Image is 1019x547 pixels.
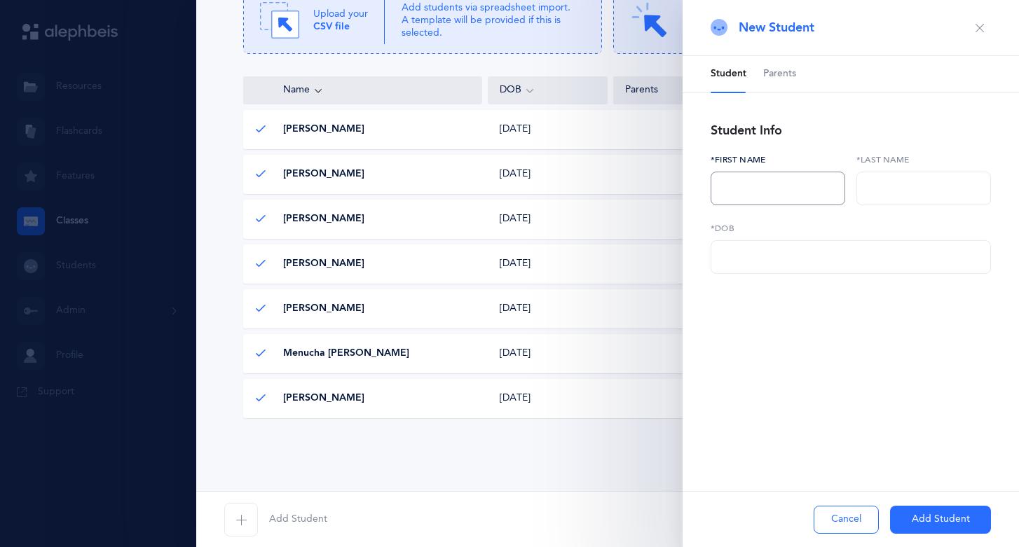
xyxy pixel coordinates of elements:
[488,302,608,316] div: [DATE]
[488,167,608,181] div: [DATE]
[488,257,608,271] div: [DATE]
[500,83,596,98] div: DOB
[260,1,299,40] img: Drag.svg
[283,167,364,181] span: [PERSON_NAME]
[711,122,782,139] div: Student Info
[283,302,364,316] span: [PERSON_NAME]
[890,506,991,534] button: Add Student
[625,83,960,97] div: Parents
[949,477,1002,530] iframe: Drift Widget Chat Controller
[283,212,364,226] span: [PERSON_NAME]
[224,503,327,536] button: Add Student
[283,257,364,271] span: [PERSON_NAME]
[488,123,608,137] div: [DATE]
[313,8,368,33] p: Upload your
[313,21,350,32] b: CSV file
[283,123,364,137] span: [PERSON_NAME]
[814,506,879,534] button: Cancel
[269,513,327,527] span: Add Student
[856,153,991,166] label: *Last name
[283,392,364,406] span: [PERSON_NAME]
[283,347,409,361] span: Menucha [PERSON_NAME]
[488,392,608,406] div: [DATE]
[488,347,608,361] div: [DATE]
[488,212,608,226] div: [DATE]
[255,83,310,97] span: Name
[711,153,845,166] label: *First name
[402,1,585,40] p: Add students via spreadsheet import. A template will be provided if this is selected.
[763,67,796,81] span: Parents
[630,1,669,40] img: Click.svg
